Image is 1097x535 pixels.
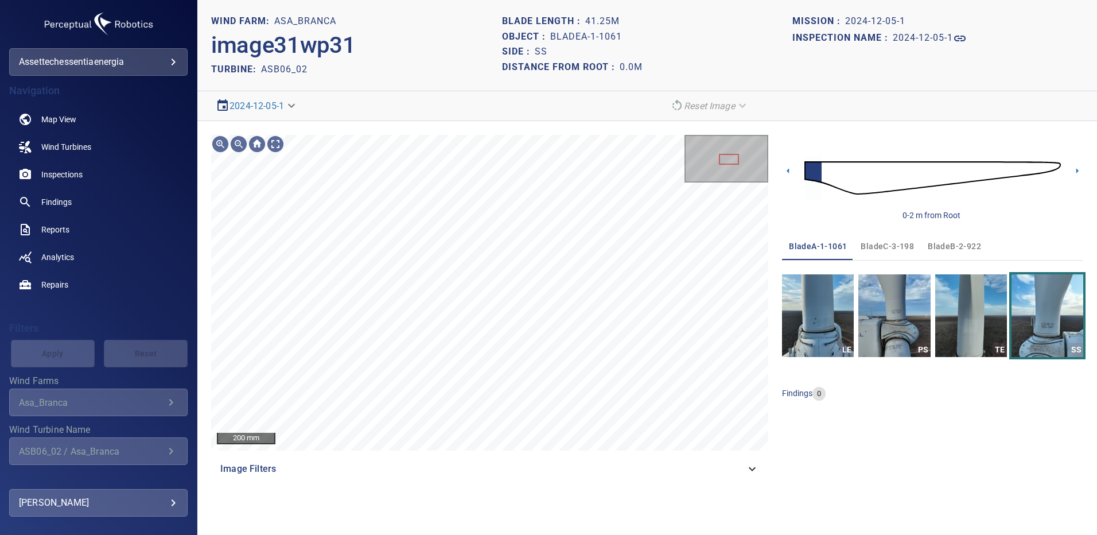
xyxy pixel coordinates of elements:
[41,224,69,235] span: Reports
[19,494,178,512] div: [PERSON_NAME]
[9,425,188,435] label: Wind Turbine Name
[9,48,188,76] div: assettechessentiaenergia
[893,33,953,44] h1: 2024-12-05-1
[550,32,622,42] h1: bladeA-1-1061
[502,46,535,57] h1: Side :
[9,161,188,188] a: inspections noActive
[684,100,735,111] em: Reset Image
[861,239,914,254] span: bladeC-3-198
[9,85,188,96] h4: Navigation
[274,16,336,27] h1: Asa_Branca
[41,169,83,180] span: Inspections
[229,135,248,153] div: Zoom out
[928,239,981,254] span: bladeB-2-922
[782,274,854,357] a: LE
[19,446,164,457] div: ASB06_02 / Asa_Branca
[41,279,68,290] span: Repairs
[993,343,1007,357] div: TE
[858,274,930,357] a: PS
[9,106,188,133] a: map noActive
[845,16,905,27] h1: 2024-12-05-1
[916,343,931,357] div: PS
[229,100,284,111] a: 2024-12-05-1
[9,271,188,298] a: repairs noActive
[41,196,72,208] span: Findings
[9,323,188,334] h4: Filters
[211,16,274,27] h1: WIND FARM:
[804,147,1061,209] img: d
[9,133,188,161] a: windturbines noActive
[220,462,745,476] span: Image Filters
[502,16,585,27] h1: Blade length :
[893,32,967,45] a: 2024-12-05-1
[19,53,178,71] div: assettechessentiaenergia
[19,397,164,408] div: Asa_Branca
[782,389,812,398] span: findings
[620,62,643,73] h1: 0.0m
[41,114,76,125] span: Map View
[211,32,355,59] h2: image31wp31
[9,243,188,271] a: analytics noActive
[792,33,893,44] h1: Inspection name :
[502,62,620,73] h1: Distance from root :
[248,135,266,153] div: Go home
[502,32,550,42] h1: Object :
[903,210,960,221] div: 0-2 m from Root
[266,135,285,153] div: Toggle full page
[1012,274,1083,357] a: SS
[1069,343,1083,357] div: SS
[211,455,768,483] div: Image Filters
[41,141,91,153] span: Wind Turbines
[9,389,188,416] div: Wind Farms
[211,64,261,75] h2: TURBINE:
[9,188,188,216] a: findings noActive
[839,343,854,357] div: LE
[9,437,188,465] div: Wind Turbine Name
[261,64,308,75] h2: ASB06_02
[535,46,547,57] h1: SS
[585,16,620,27] h1: 41.25m
[211,135,229,153] div: Zoom in
[9,377,188,386] label: Wind Farms
[812,389,826,400] span: 0
[935,274,1007,357] a: TE
[792,16,845,27] h1: Mission :
[41,251,74,263] span: Analytics
[211,96,302,116] div: 2024-12-05-1
[666,96,753,116] div: Reset Image
[789,239,847,254] span: bladeA-1-1061
[41,9,156,39] img: assettechessentiaenergia-logo
[9,216,188,243] a: reports noActive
